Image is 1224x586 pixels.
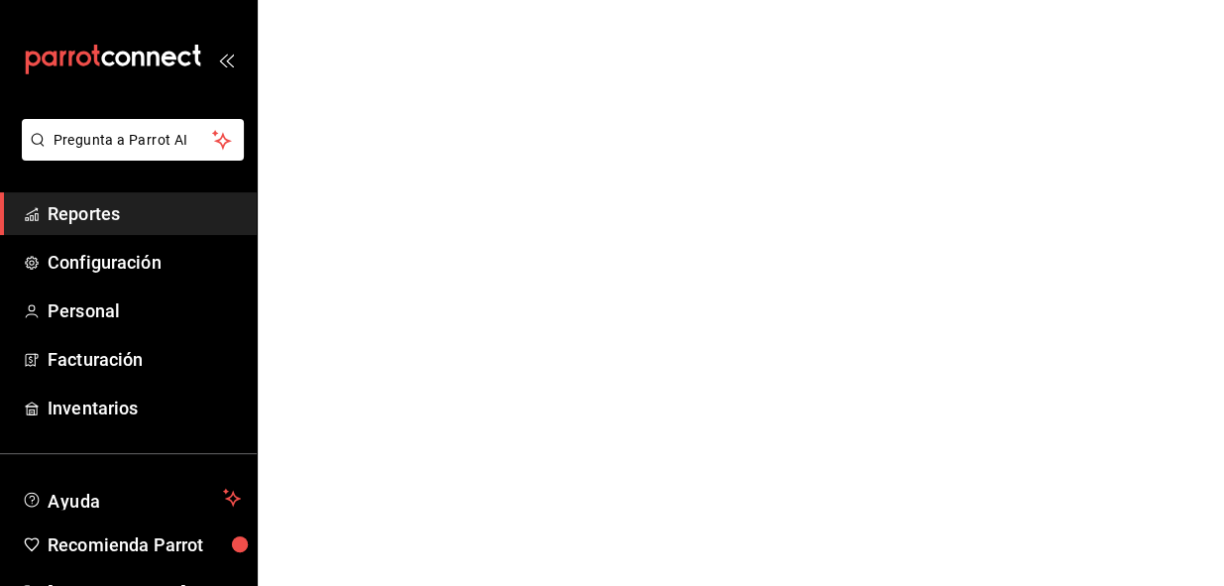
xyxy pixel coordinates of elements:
button: Pregunta a Parrot AI [22,119,244,161]
span: Facturación [48,346,241,373]
span: Inventarios [48,395,241,421]
span: Pregunta a Parrot AI [54,130,213,151]
span: Ayuda [48,486,215,510]
span: Personal [48,297,241,324]
span: Recomienda Parrot [48,531,241,558]
span: Configuración [48,249,241,276]
button: open_drawer_menu [218,52,234,67]
span: Reportes [48,200,241,227]
a: Pregunta a Parrot AI [14,144,244,165]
